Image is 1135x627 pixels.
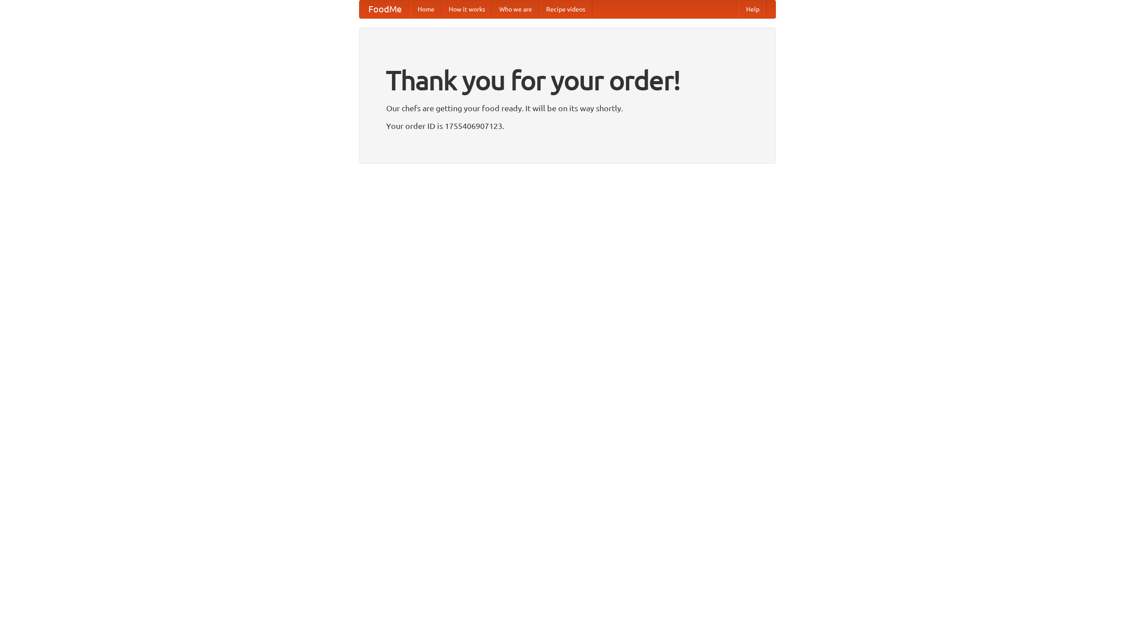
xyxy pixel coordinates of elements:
a: Recipe videos [539,0,592,18]
p: Our chefs are getting your food ready. It will be on its way shortly. [386,101,749,115]
p: Your order ID is 1755406907123. [386,119,749,132]
a: Home [411,0,442,18]
a: FoodMe [360,0,411,18]
a: How it works [442,0,492,18]
a: Help [739,0,767,18]
a: Who we are [492,0,539,18]
h1: Thank you for your order! [386,59,749,101]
